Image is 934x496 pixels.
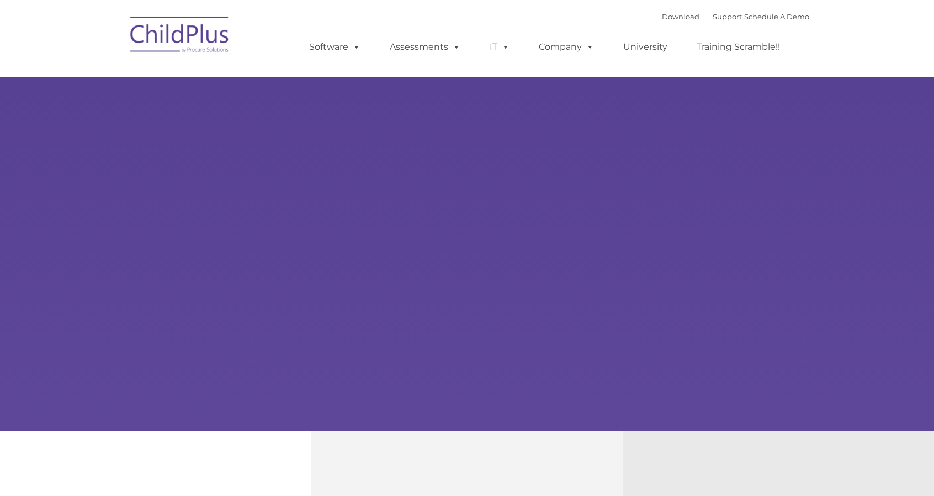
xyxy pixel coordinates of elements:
a: University [612,36,678,58]
a: Software [298,36,372,58]
a: Download [662,12,699,21]
a: Training Scramble!! [686,36,791,58]
a: Assessments [379,36,471,58]
img: ChildPlus by Procare Solutions [125,9,235,64]
a: IT [479,36,521,58]
font: | [662,12,809,21]
a: Company [528,36,605,58]
a: Support [713,12,742,21]
a: Schedule A Demo [744,12,809,21]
